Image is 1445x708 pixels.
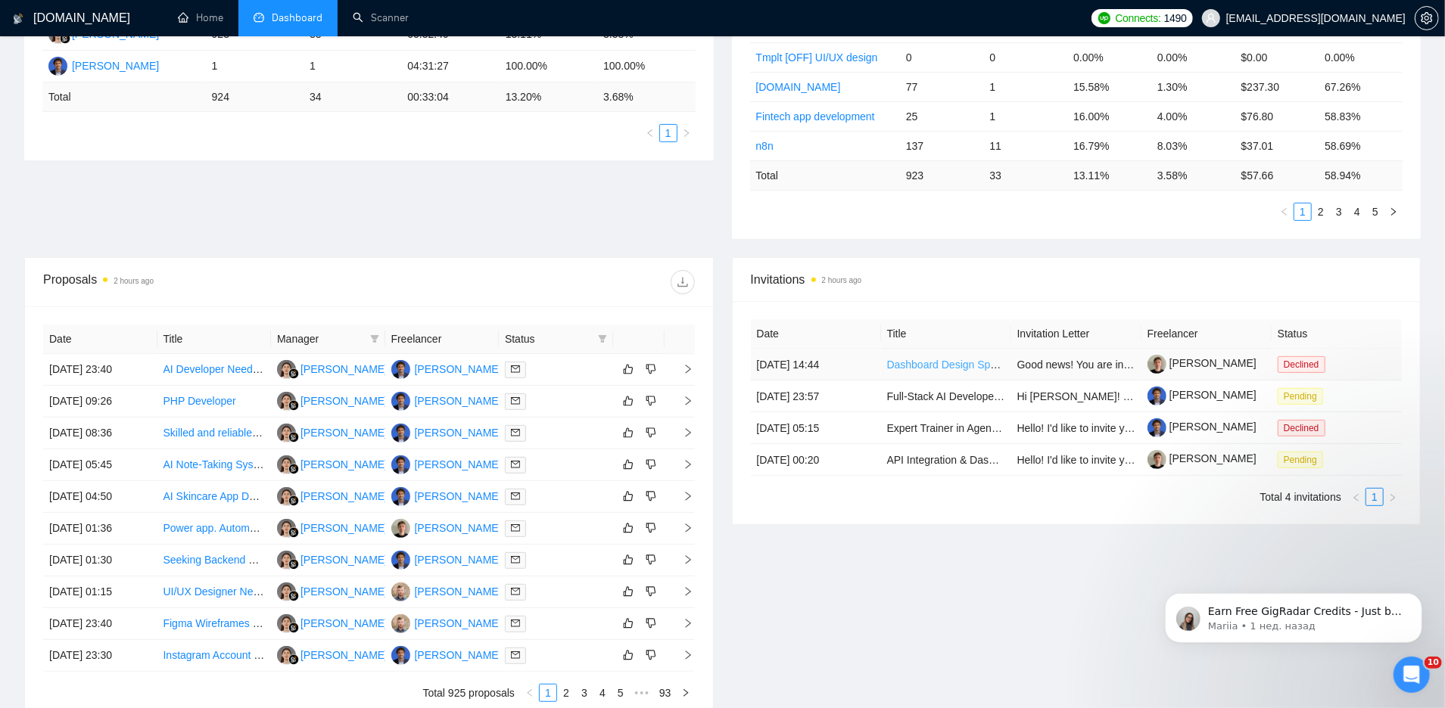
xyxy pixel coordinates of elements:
[301,456,388,473] div: [PERSON_NAME]
[277,458,388,470] a: KK[PERSON_NAME]
[1278,390,1329,402] a: Pending
[682,129,691,138] span: right
[623,490,634,502] span: like
[900,131,984,160] td: 137
[304,82,401,112] td: 34
[655,685,676,701] a: 93
[391,521,502,533] a: MR[PERSON_NAME]
[1312,203,1330,221] li: 2
[623,427,634,439] span: like
[277,519,296,538] img: KK
[677,684,695,702] button: right
[558,685,575,701] a: 2
[619,392,637,410] button: like
[641,124,659,142] li: Previous Page
[623,649,634,661] span: like
[619,424,637,442] button: like
[598,334,607,343] span: filter
[163,395,236,407] a: PHP Developer
[623,585,634,598] span: like
[43,418,157,449] td: [DATE] 08:36
[1319,42,1403,72] td: 0.00%
[593,684,612,702] li: 4
[391,648,502,660] a: DU[PERSON_NAME]
[1235,101,1319,131] td: $76.80
[72,57,159,74] div: [PERSON_NAME]
[1415,6,1439,30] button: setting
[1366,488,1384,506] li: 1
[301,361,388,377] div: [PERSON_NAME]
[178,11,223,24] a: homeHome
[277,551,296,570] img: KK
[288,591,299,601] img: gigradar-bm.png
[646,554,656,566] span: dislike
[301,647,388,663] div: [PERSON_NAME]
[619,614,637,632] button: like
[500,51,597,82] td: 100.00%
[597,82,695,112] td: 3.68 %
[1067,101,1151,131] td: 16.00%
[597,51,695,82] td: 100.00%
[677,124,696,142] button: right
[612,685,629,701] a: 5
[646,458,656,470] span: dislike
[277,521,388,533] a: KK[PERSON_NAME]
[1272,319,1402,349] th: Status
[288,559,299,570] img: gigradar-bm.png
[900,72,984,101] td: 77
[391,585,502,597] a: IN[PERSON_NAME]
[575,684,593,702] li: 3
[1151,72,1235,101] td: 1.30%
[277,455,296,474] img: KK
[1394,657,1430,693] iframe: Intercom live chat
[756,81,841,93] a: [DOMAIN_NAME]
[900,42,984,72] td: 0
[1067,42,1151,72] td: 0.00%
[1294,203,1312,221] li: 1
[66,58,261,72] p: Message from Mariia, sent 1 нед. назад
[157,386,272,418] td: PHP Developer
[511,428,520,437] span: mail
[277,616,388,629] a: KK[PERSON_NAME]
[1389,207,1398,216] span: right
[623,554,634,566] span: like
[646,617,656,629] span: dislike
[1067,131,1151,160] td: 16.79%
[511,619,520,628] span: mail
[1235,160,1319,190] td: $ 57.66
[1415,12,1438,24] span: setting
[646,427,656,439] span: dislike
[642,646,660,664] button: dislike
[43,270,369,294] div: Proposals
[277,426,388,438] a: KK[PERSON_NAME]
[511,460,520,469] span: mail
[900,101,984,131] td: 25
[646,395,656,407] span: dislike
[881,319,1011,349] th: Title
[301,488,388,505] div: [PERSON_NAME]
[391,553,502,565] a: DU[PERSON_NAME]
[1352,493,1361,502] span: left
[511,651,520,660] span: mail
[163,554,346,566] a: Seeking Backend & SecOps developer
[1319,72,1403,101] td: 67.26%
[415,583,502,600] div: [PERSON_NAME]
[619,551,637,569] button: like
[1366,489,1383,505] a: 1
[642,487,660,505] button: dislike
[254,12,264,23] span: dashboard
[511,523,520,533] span: mail
[1278,420,1325,436] span: Declined
[370,334,379,343] span: filter
[1151,131,1235,160] td: 8.03%
[619,646,637,664] button: like
[1278,358,1331,370] a: Declined
[277,614,296,633] img: KK
[391,616,502,629] a: IN[PERSON_NAME]
[630,684,654,702] li: Next 5 Pages
[288,623,299,633] img: gigradar-bm.png
[511,587,520,596] span: mail
[1278,356,1325,373] span: Declined
[751,380,881,412] td: [DATE] 23:57
[288,464,299,474] img: gigradar-bm.png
